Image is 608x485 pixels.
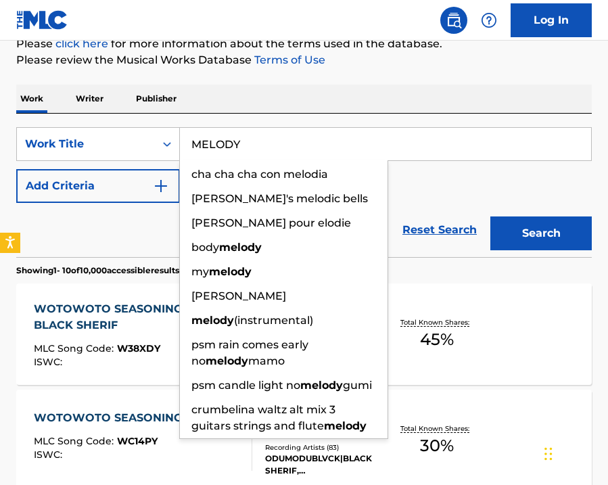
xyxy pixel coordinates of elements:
[117,435,158,447] span: WC14PY
[16,36,592,52] p: Please for more information about the terms used in the database.
[191,216,351,229] span: [PERSON_NAME] pour elodie
[16,169,180,203] button: Add Criteria
[34,435,117,447] span: MLC Song Code :
[16,10,68,30] img: MLC Logo
[191,168,328,181] span: cha cha cha con melodia
[252,53,325,66] a: Terms of Use
[209,265,252,278] strong: melody
[511,3,592,37] a: Log In
[191,338,308,367] span: psm rain comes early no
[34,448,66,461] span: ISWC :
[420,434,454,458] span: 30 %
[219,241,262,254] strong: melody
[191,314,234,327] strong: melody
[16,264,236,277] p: Showing 1 - 10 of 10,000 accessible results (Total 311,445 )
[324,419,367,432] strong: melody
[72,85,108,113] p: Writer
[206,354,248,367] strong: melody
[16,85,47,113] p: Work
[191,241,219,254] span: body
[34,356,66,368] span: ISWC :
[191,265,209,278] span: my
[16,283,592,385] a: WOTOWOTO SEASONING FEAT. BLACK SHERIFMLC Song Code:W38XDYISWC:Writers (5)[PERSON_NAME], [PERSON_N...
[265,453,389,477] div: ODUMODUBLVCK|BLACK SHERIF, ODUMODUBLVCK|BLACK SHERIF, ODUMODUBLVCK,BLACK SHERIF, ODUMODUBLVCK,BLA...
[265,442,389,453] div: Recording Artists ( 83 )
[440,7,467,34] a: Public Search
[343,379,372,392] span: gumi
[446,12,462,28] img: search
[191,403,335,432] span: crumbelina waltz alt mix 3 guitars strings and flute
[400,423,473,434] p: Total Known Shares:
[34,342,117,354] span: MLC Song Code :
[400,317,473,327] p: Total Known Shares:
[191,290,286,302] span: [PERSON_NAME]
[481,12,497,28] img: help
[132,85,181,113] p: Publisher
[191,379,300,392] span: psm candle light no
[300,379,343,392] strong: melody
[544,434,553,474] div: Drag
[153,178,169,194] img: 9d2ae6d4665cec9f34b9.svg
[34,410,189,426] div: WOTOWOTO SEASONING
[191,192,368,205] span: [PERSON_NAME]'s melodic bells
[117,342,160,354] span: W38XDY
[540,420,608,485] iframe: Chat Widget
[55,37,108,50] a: click here
[490,216,592,250] button: Search
[396,215,484,245] a: Reset Search
[420,327,454,352] span: 45 %
[25,136,147,152] div: Work Title
[234,314,313,327] span: (instrumental)
[16,52,592,68] p: Please review the Musical Works Database
[475,7,502,34] div: Help
[16,127,592,257] form: Search Form
[34,301,241,333] div: WOTOWOTO SEASONING FEAT. BLACK SHERIF
[248,354,285,367] span: mamo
